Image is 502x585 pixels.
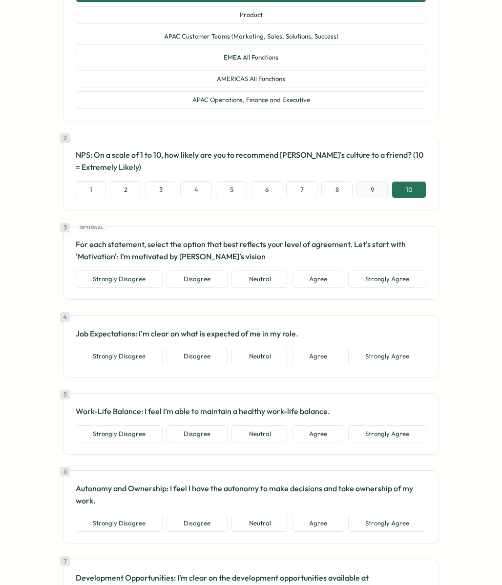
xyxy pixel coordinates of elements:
[76,482,426,507] p: Autonomy and Ownership: I feel I have the autonomy to make decisions and take ownership of my work.
[76,515,163,532] button: Strongly Disagree
[76,348,163,365] button: Strongly Disagree
[392,181,426,199] button: 10
[231,425,288,443] button: Neutral
[356,181,388,199] button: 9
[76,91,426,109] button: APAC Operations, Finance and Executive
[76,70,426,88] button: AMERICAS All Functions
[180,181,212,199] button: 4
[76,28,426,45] button: APAC Customer Teams (Marketing, Sales, Solutions, Success)
[167,515,228,532] button: Disagree
[60,467,70,477] div: 6
[231,515,288,532] button: Neutral
[60,223,70,232] div: 3
[231,271,288,288] button: Neutral
[167,425,228,443] button: Disagree
[76,49,426,66] button: EMEA All Functions
[321,181,353,199] button: 8
[76,328,426,340] p: Job Expectations: I'm clear on what is expected of me in my role.
[80,224,104,231] span: Optional
[348,425,426,443] button: Strongly Agree
[60,312,70,322] div: 4
[251,181,282,199] button: 6
[76,405,426,418] p: Work-Life Balance: I feel I’m able to maintain a healthy work-life balance.
[145,181,176,199] button: 3
[76,181,106,199] button: 1
[60,390,70,399] div: 5
[292,348,344,365] button: Agree
[216,181,247,199] button: 5
[76,6,426,24] button: Product
[60,133,70,143] div: 2
[292,271,344,288] button: Agree
[286,181,317,199] button: 7
[76,425,163,443] button: Strongly Disagree
[348,348,426,365] button: Strongly Agree
[348,515,426,532] button: Strongly Agree
[167,271,228,288] button: Disagree
[348,271,426,288] button: Strongly Agree
[60,556,70,566] div: 7
[167,348,228,365] button: Disagree
[110,181,141,199] button: 2
[292,515,344,532] button: Agree
[231,348,288,365] button: Neutral
[76,271,163,288] button: Strongly Disagree
[292,425,344,443] button: Agree
[76,149,426,173] p: NPS: On a scale of 1 to 10, how likely are you to recommend [PERSON_NAME]'s culture to a friend? ...
[76,238,426,263] p: For each statement, select the option that best reflects your level of agreement. Let's start wit...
